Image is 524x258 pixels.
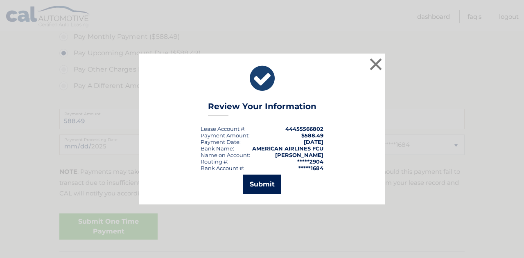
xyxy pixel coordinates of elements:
div: Routing #: [201,158,228,165]
div: Bank Name: [201,145,234,152]
span: Payment Date [201,139,239,145]
div: Lease Account #: [201,126,246,132]
button: × [368,56,384,72]
div: : [201,139,241,145]
div: Bank Account #: [201,165,244,171]
div: Payment Amount: [201,132,250,139]
span: [DATE] [304,139,323,145]
strong: AMERICAN AIRLINES FCU [252,145,323,152]
div: Name on Account: [201,152,250,158]
strong: 44455566802 [285,126,323,132]
span: $588.49 [301,132,323,139]
strong: [PERSON_NAME] [275,152,323,158]
button: Submit [243,175,281,194]
h3: Review Your Information [208,101,316,116]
